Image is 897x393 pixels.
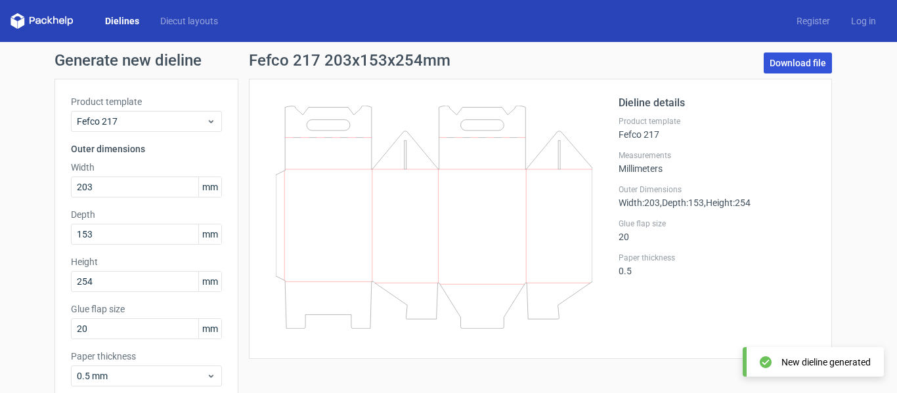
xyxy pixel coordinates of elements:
span: Width : 203 [619,197,660,208]
div: New dieline generated [781,356,871,369]
a: Download file [764,52,832,73]
span: mm [198,272,221,291]
div: Fefco 217 [619,116,816,140]
span: , Height : 254 [704,197,751,208]
label: Product template [71,95,222,108]
h1: Fefco 217 203x153x254mm [249,52,450,68]
label: Paper thickness [71,350,222,363]
h2: Dieline details [619,95,816,111]
div: 20 [619,218,816,242]
label: Depth [71,208,222,221]
label: Width [71,161,222,174]
a: Log in [841,14,886,28]
label: Product template [619,116,816,127]
label: Glue flap size [619,218,816,229]
label: Paper thickness [619,253,816,263]
span: mm [198,224,221,244]
label: Height [71,255,222,268]
label: Glue flap size [71,302,222,316]
a: Dielines [95,14,150,28]
span: Fefco 217 [77,115,206,128]
div: 0.5 [619,253,816,276]
span: 0.5 mm [77,369,206,383]
label: Outer Dimensions [619,184,816,195]
span: mm [198,177,221,197]
span: mm [198,319,221,339]
a: Diecut layouts [150,14,229,28]
div: Millimeters [619,150,816,174]
h1: Generate new dieline [55,52,842,68]
label: Measurements [619,150,816,161]
h3: Outer dimensions [71,142,222,155]
a: Register [786,14,841,28]
span: , Depth : 153 [660,197,704,208]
